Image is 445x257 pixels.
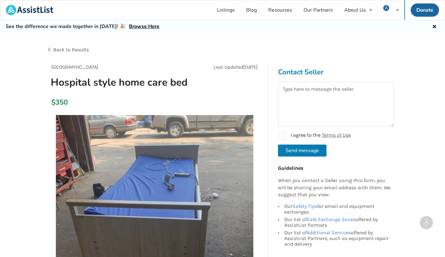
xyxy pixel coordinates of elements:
span: [GEOGRAPHIC_DATA] [51,64,98,70]
a: Terms of Use [322,132,351,138]
a: Resources [263,0,298,20]
div: About Us [344,8,366,13]
h5: See the difference we made together in [DATE]! 🎉 [6,23,159,30]
span: Last Updated [214,64,243,70]
a: Donate [411,3,439,17]
div: Our list of offered by AssistList Partners, such as equipment repair and delivery [284,229,391,247]
div: Our list of offered by AssistList Partners [284,216,391,229]
button: Send message [278,145,327,157]
div: $350 [51,98,55,107]
span: Back to Results [53,47,89,53]
a: Our Partners [298,0,338,20]
a: Blog [240,0,263,20]
a: Listings [211,0,240,20]
img: user icon [383,5,389,11]
a: Safety Tips [292,203,317,209]
label: I agree to the [278,132,351,140]
span: [DATE] [243,64,258,70]
a: Safe Exchange Zones [307,216,355,222]
a: Additional Services [307,230,351,236]
img: assistlist-logo [6,5,53,15]
div: Our for email and equipment exchanges [284,203,391,216]
h3: Contact Seller [278,68,394,77]
h1: Hospital style home care bed [46,76,195,89]
p: When you contact a Seller using this form, you will be sharing your email address with them. We s... [278,177,391,199]
b: Guidelines [278,165,303,171]
a: Browse Here [129,23,159,30]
